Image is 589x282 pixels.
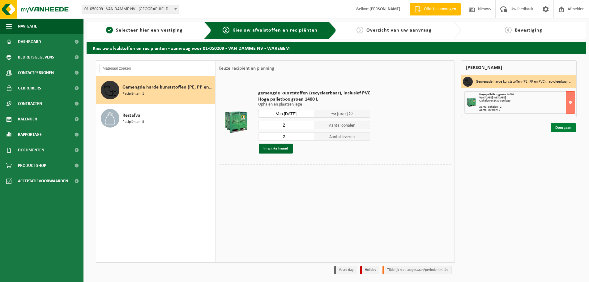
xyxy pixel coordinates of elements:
[18,127,42,142] span: Rapportage
[18,65,54,80] span: Contactpersonen
[99,64,212,73] input: Materiaal zoeken
[122,91,144,97] span: Recipiënten: 1
[410,3,461,15] a: Offerte aanvragen
[334,266,357,274] li: Vaste dag
[356,27,363,33] span: 3
[223,27,229,33] span: 2
[461,60,577,75] div: [PERSON_NAME]
[515,28,542,33] span: Bevestiging
[18,142,44,158] span: Documenten
[314,121,370,129] span: Aantal ophalen
[18,96,42,111] span: Contracten
[258,110,314,118] input: Selecteer datum
[96,76,215,104] button: Gemengde harde kunststoffen (PE, PP en PVC), recycleerbaar (industrieel) Recipiënten: 1
[479,99,575,102] div: Ophalen en plaatsen lege
[360,266,379,274] li: Holiday
[551,123,576,132] a: Doorgaan
[331,112,348,116] span: tot [DATE]
[382,266,452,274] li: Tijdelijk niet toegestaan/période limitée
[18,19,37,34] span: Navigatie
[422,6,458,12] span: Offerte aanvragen
[314,132,370,141] span: Aantal leveren
[233,28,318,33] span: Kies uw afvalstoffen en recipiënten
[479,93,514,96] span: Hoge palletbox groen 1400 L
[216,61,277,76] div: Keuze recipiënt en planning
[18,158,46,173] span: Product Shop
[258,102,370,107] p: Ophalen en plaatsen lege
[18,111,37,127] span: Kalender
[366,28,432,33] span: Overzicht van uw aanvraag
[18,80,41,96] span: Gebruikers
[479,106,575,109] div: Aantal ophalen : 2
[90,27,199,34] a: 1Selecteer hier een vestiging
[122,119,144,125] span: Recipiënten: 3
[476,77,572,87] h3: Gemengde harde kunststoffen (PE, PP en PVC), recycleerbaar (industrieel)
[258,96,370,102] span: Hoge palletbox groen 1400 L
[116,28,183,33] span: Selecteer hier een vestiging
[258,90,370,96] span: gemengde kunststoffen (recycleerbaar), inclusief PVC
[18,173,68,189] span: Acceptatievoorwaarden
[259,144,293,154] button: In winkelmand
[505,27,512,33] span: 4
[122,84,213,91] span: Gemengde harde kunststoffen (PE, PP en PVC), recycleerbaar (industrieel)
[106,27,113,33] span: 1
[18,50,54,65] span: Bedrijfsgegevens
[479,96,506,99] strong: Van [DATE] tot [DATE]
[96,104,215,132] button: Restafval Recipiënten: 3
[82,5,179,14] span: 01-050209 - VAN DAMME NV - WAREGEM
[122,112,142,119] span: Restafval
[18,34,41,50] span: Dashboard
[369,7,400,11] strong: [PERSON_NAME]
[479,109,575,112] div: Aantal leveren: 2
[87,42,586,54] h2: Kies uw afvalstoffen en recipiënten - aanvraag voor 01-050209 - VAN DAMME NV - WAREGEM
